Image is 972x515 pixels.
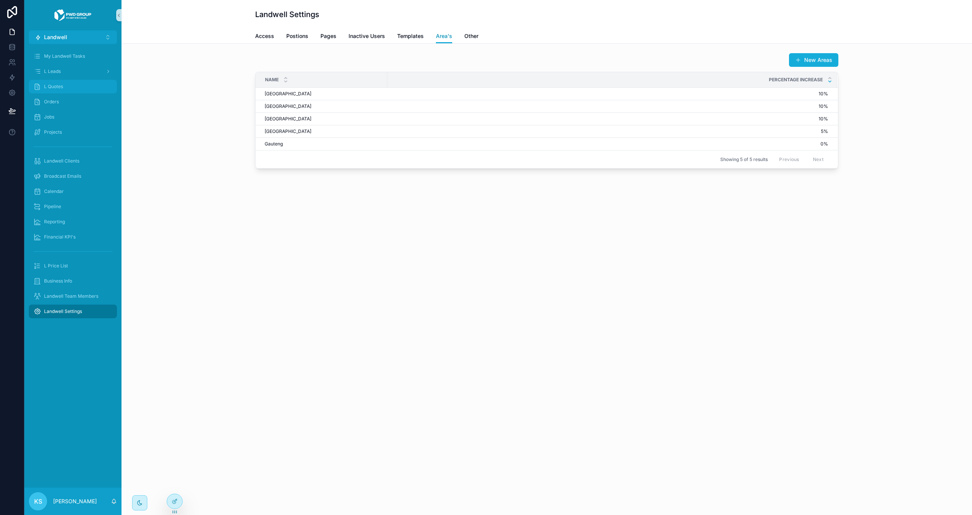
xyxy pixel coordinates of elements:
[54,9,92,21] img: App logo
[29,274,117,288] a: Business Info
[265,103,311,109] span: [GEOGRAPHIC_DATA]
[320,29,336,44] a: Pages
[44,33,67,41] span: Landwell
[464,32,478,40] span: Other
[53,498,97,505] p: [PERSON_NAME]
[44,68,61,74] span: L Leads
[44,84,63,90] span: L Quotes
[29,110,117,124] a: Jobs
[388,116,828,122] span: 10%
[397,29,424,44] a: Templates
[265,91,311,97] span: [GEOGRAPHIC_DATA]
[29,49,117,63] a: My Landwell Tasks
[44,129,62,135] span: Projects
[44,173,81,179] span: Broadcast Emails
[29,230,117,244] a: Financial KPI's
[29,80,117,93] a: L Quotes
[265,141,283,147] span: Gauteng
[44,204,61,210] span: Pipeline
[44,158,79,164] span: Landwell Clients
[388,141,828,147] span: 0%
[29,215,117,229] a: Reporting
[29,30,117,44] button: Select Button
[29,289,117,303] a: Landwell Team Members
[265,128,311,134] span: [GEOGRAPHIC_DATA]
[349,32,385,40] span: Inactive Users
[29,65,117,78] a: L Leads
[265,116,311,122] span: [GEOGRAPHIC_DATA]
[29,200,117,213] a: Pipeline
[769,77,823,83] span: Percentage Increase
[44,219,65,225] span: Reporting
[29,154,117,168] a: Landwell Clients
[320,32,336,40] span: Pages
[44,308,82,314] span: Landwell Settings
[789,53,838,67] button: New Areas
[436,29,452,44] a: Area's
[464,29,478,44] a: Other
[24,44,121,328] div: scrollable content
[255,32,274,40] span: Access
[44,99,59,105] span: Orders
[265,77,279,83] span: Name
[397,32,424,40] span: Templates
[286,32,308,40] span: Postions
[29,305,117,318] a: Landwell Settings
[44,278,72,284] span: Business Info
[44,53,85,59] span: My Landwell Tasks
[255,9,319,20] h1: Landwell Settings
[29,95,117,109] a: Orders
[29,259,117,273] a: L Price List
[388,103,828,109] span: 10%
[44,293,98,299] span: Landwell Team Members
[388,128,828,134] span: 5%
[255,29,274,44] a: Access
[44,188,64,194] span: Calendar
[29,185,117,198] a: Calendar
[29,169,117,183] a: Broadcast Emails
[44,263,68,269] span: L Price List
[349,29,385,44] a: Inactive Users
[34,497,42,506] span: KS
[44,114,54,120] span: Jobs
[44,234,76,240] span: Financial KPI's
[286,29,308,44] a: Postions
[388,91,828,97] span: 10%
[29,125,117,139] a: Projects
[436,32,452,40] span: Area's
[720,156,768,163] span: Showing 5 of 5 results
